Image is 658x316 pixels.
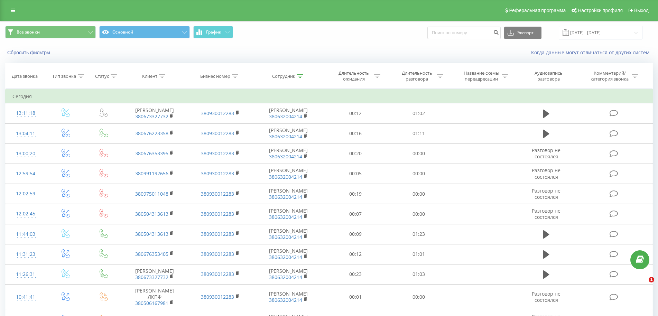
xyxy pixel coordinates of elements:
a: 380632004214 [269,234,302,240]
td: 00:12 [324,244,387,264]
div: 12:02:59 [12,187,39,201]
a: 380930012283 [201,170,234,177]
span: Реферальная программа [509,8,566,13]
span: Разговор не состоялся [532,187,560,200]
div: 12:59:54 [12,167,39,180]
div: Клиент [142,73,157,79]
a: 380930012283 [201,251,234,257]
td: [PERSON_NAME] [253,123,324,143]
a: 380673327732 [135,274,168,280]
button: Экспорт [504,27,541,39]
a: 380504313613 [135,231,168,237]
td: [PERSON_NAME] [253,264,324,284]
a: 380930012283 [201,150,234,157]
div: 12:02:45 [12,207,39,221]
span: Разговор не состоялся [532,290,560,303]
td: 00:19 [324,184,387,204]
a: Когда данные могут отличаться от других систем [531,49,653,56]
td: 00:20 [324,143,387,164]
td: 00:00 [387,184,450,204]
a: 380975011048 [135,190,168,197]
span: Настройки профиля [578,8,623,13]
a: 380930012283 [201,231,234,237]
span: Разговор не состоялся [532,147,560,160]
div: Сотрудник [272,73,295,79]
a: 380673327732 [135,113,168,120]
div: 13:00:20 [12,147,39,160]
div: 13:04:11 [12,127,39,140]
td: [PERSON_NAME] [253,204,324,224]
a: 380930012283 [201,294,234,300]
iframe: Intercom live chat [634,277,651,294]
div: 11:26:31 [12,268,39,281]
td: 01:03 [387,264,450,284]
td: 01:11 [387,123,450,143]
a: 380632004214 [269,214,302,220]
button: Основной [99,26,190,38]
div: Дата звонка [12,73,38,79]
span: 1 [649,277,654,282]
td: 00:23 [324,264,387,284]
a: 380632004214 [269,274,302,280]
a: 380632004214 [269,113,302,120]
div: Аудиозапись разговора [526,70,571,82]
a: 380930012283 [201,130,234,137]
a: 380676353405 [135,251,168,257]
td: [PERSON_NAME] [253,103,324,123]
td: 00:09 [324,224,387,244]
div: Бизнес номер [200,73,230,79]
td: [PERSON_NAME] [253,184,324,204]
span: Выход [634,8,649,13]
a: 380991192656 [135,170,168,177]
td: 00:00 [387,164,450,184]
td: [PERSON_NAME] ЛКПФ [122,285,187,310]
td: [PERSON_NAME] [253,244,324,264]
td: [PERSON_NAME] [122,264,187,284]
span: График [206,30,221,35]
td: 00:16 [324,123,387,143]
div: 11:44:03 [12,227,39,241]
a: 380506167981 [135,300,168,306]
a: 380930012283 [201,271,234,277]
td: 00:01 [324,285,387,310]
div: Длительность ожидания [335,70,372,82]
td: 00:00 [387,143,450,164]
a: 380930012283 [201,190,234,197]
a: 380632004214 [269,153,302,160]
td: 00:12 [324,103,387,123]
a: 380632004214 [269,297,302,303]
div: 11:31:23 [12,248,39,261]
button: Все звонки [5,26,96,38]
span: Все звонки [17,29,40,35]
td: 01:02 [387,103,450,123]
td: [PERSON_NAME] [253,164,324,184]
td: [PERSON_NAME] [253,224,324,244]
a: 380930012283 [201,211,234,217]
td: 01:23 [387,224,450,244]
a: 380930012283 [201,110,234,117]
div: 13:11:18 [12,106,39,120]
td: [PERSON_NAME] [253,143,324,164]
td: [PERSON_NAME] [122,103,187,123]
span: Разговор не состоялся [532,207,560,220]
td: 00:05 [324,164,387,184]
a: 380632004214 [269,254,302,260]
td: 00:07 [324,204,387,224]
td: 01:01 [387,244,450,264]
td: [PERSON_NAME] [253,285,324,310]
div: Название схемы переадресации [463,70,500,82]
a: 380632004214 [269,133,302,140]
div: Тип звонка [52,73,76,79]
a: 380676353395 [135,150,168,157]
button: График [193,26,233,38]
div: Комментарий/категория звонка [590,70,630,82]
div: 10:41:41 [12,290,39,304]
a: 380676223358 [135,130,168,137]
button: Сбросить фильтры [5,49,54,56]
a: 380504313613 [135,211,168,217]
a: 380632004214 [269,174,302,180]
input: Поиск по номеру [427,27,501,39]
td: 00:00 [387,204,450,224]
td: 00:00 [387,285,450,310]
div: Статус [95,73,109,79]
